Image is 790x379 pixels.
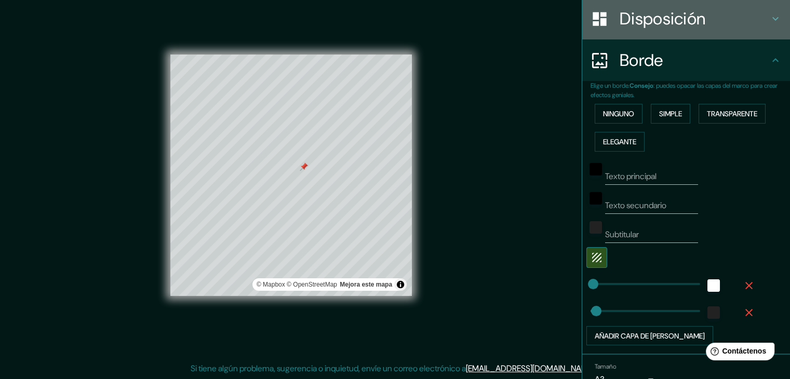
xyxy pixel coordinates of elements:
[590,163,602,175] button: negro
[191,363,466,374] font: Si tiene algún problema, sugerencia o inquietud, envíe un correo electrónico a
[586,326,713,346] button: Añadir capa de [PERSON_NAME]
[707,109,757,118] font: Transparente
[466,363,594,374] a: [EMAIL_ADDRESS][DOMAIN_NAME]
[651,104,690,124] button: Simple
[595,331,705,341] font: Añadir capa de [PERSON_NAME]
[620,49,663,71] font: Borde
[699,104,766,124] button: Transparente
[340,281,392,288] font: Mejora este mapa
[257,281,285,288] a: Mapbox
[630,82,653,90] font: Consejo
[595,363,616,371] font: Tamaño
[590,192,602,205] button: negro
[707,279,720,292] button: white
[590,221,602,234] button: color-222222
[603,137,636,146] font: Elegante
[595,104,642,124] button: Ninguno
[620,8,705,30] font: Disposición
[659,109,682,118] font: Simple
[340,281,392,288] a: Comentarios sobre el mapa
[582,39,790,81] div: Borde
[707,306,720,319] button: color-222222
[257,281,285,288] font: © Mapbox
[287,281,337,288] font: © OpenStreetMap
[698,339,779,368] iframe: Lanzador de widgets de ayuda
[287,281,337,288] a: Mapa de calles abierto
[394,278,407,291] button: Activar o desactivar atribución
[603,109,634,118] font: Ninguno
[595,132,645,152] button: Elegante
[591,82,630,90] font: Elige un borde.
[591,82,778,99] font: : puedes opacar las capas del marco para crear efectos geniales.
